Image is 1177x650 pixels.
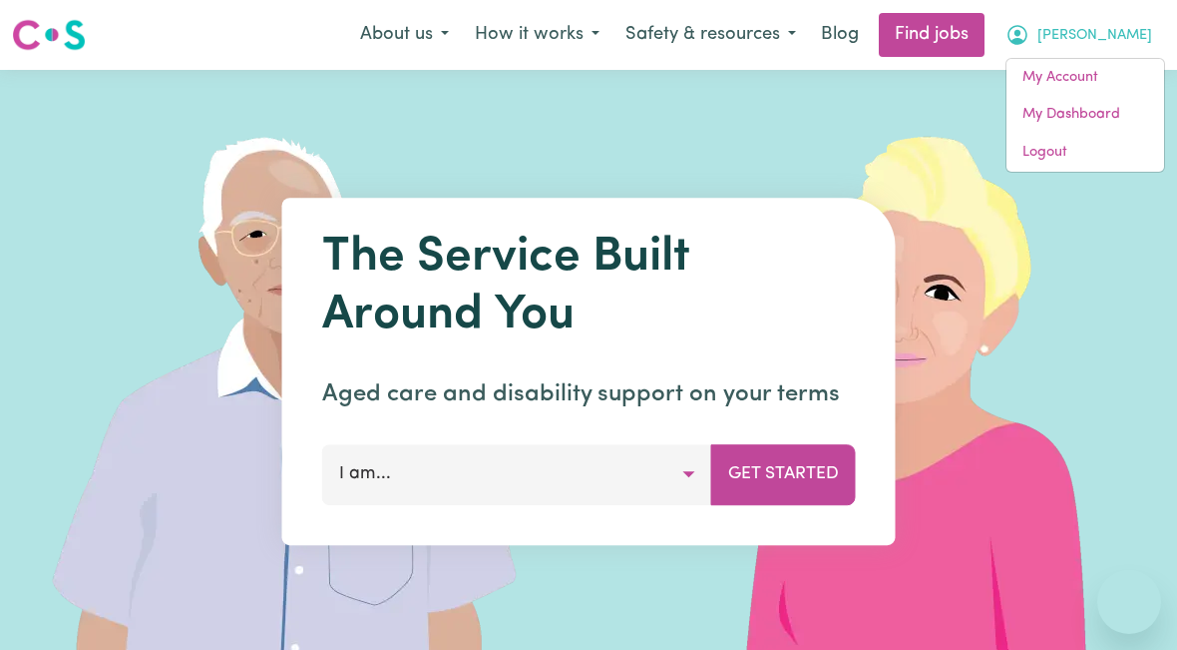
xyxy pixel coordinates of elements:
[1006,59,1164,97] a: My Account
[711,444,856,504] button: Get Started
[1006,134,1164,172] a: Logout
[1037,25,1152,47] span: [PERSON_NAME]
[612,14,809,56] button: Safety & resources
[322,376,856,412] p: Aged care and disability support on your terms
[347,14,462,56] button: About us
[1097,570,1161,634] iframe: Button to launch messaging window
[322,444,712,504] button: I am...
[1006,96,1164,134] a: My Dashboard
[12,17,86,53] img: Careseekers logo
[462,14,612,56] button: How it works
[12,12,86,58] a: Careseekers logo
[879,13,984,57] a: Find jobs
[809,13,871,57] a: Blog
[992,14,1165,56] button: My Account
[1005,58,1165,173] div: My Account
[322,230,856,344] h1: The Service Built Around You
